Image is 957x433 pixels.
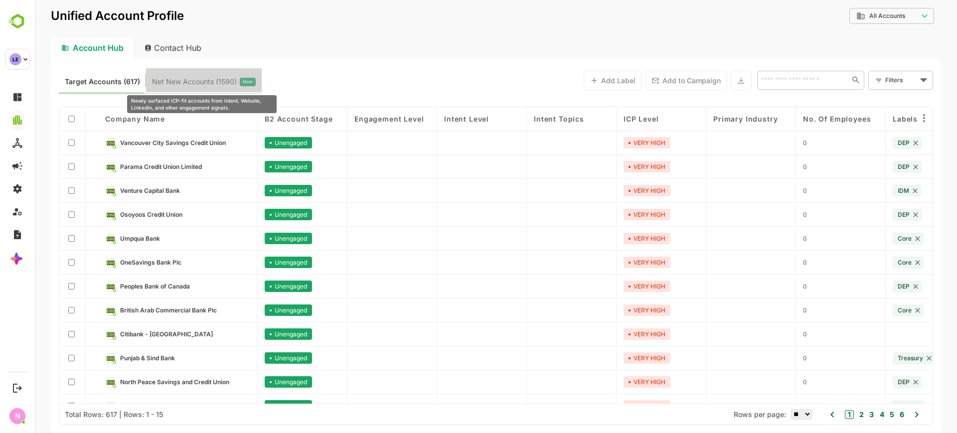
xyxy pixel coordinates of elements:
[768,354,772,362] span: 0
[768,211,772,218] span: 0
[768,402,772,410] span: 0
[589,161,636,172] div: VERY HIGH
[85,163,167,170] span: Parama Credit Union Limited
[85,235,125,242] span: Umpqua Bank
[699,410,751,419] span: Rows per page:
[768,378,772,386] span: 0
[863,187,874,194] span: IDM
[230,352,277,364] div: Unengaged
[858,161,887,173] div: DEP
[5,12,30,31] img: BambooboxLogoMark.f1c84d78b4c51b1a7b5f700c9845e183.svg
[863,163,875,170] span: DEP
[230,281,277,292] div: Unengaged
[589,304,636,316] div: VERY HIGH
[858,257,889,269] div: Core
[858,304,889,316] div: Core
[409,115,454,123] span: Intent Level
[589,352,636,364] div: VERY HIGH
[768,235,772,242] span: 0
[85,259,147,266] span: OneSavings Bank Plc
[863,283,875,290] span: DEP
[230,209,277,220] div: Unengaged
[863,259,877,266] span: Core
[230,376,277,388] div: Unengaged
[30,75,105,88] span: Known accounts you’ve identified to target - imported from CRM, Offline upload, or promoted from ...
[768,163,772,170] span: 0
[85,211,148,218] span: Osoyoos Credit Union
[85,187,145,194] span: Venture Capital Bank
[768,330,772,338] span: 0
[834,12,870,19] span: All Accounts
[858,185,886,197] div: IDM
[863,306,877,314] span: Core
[230,137,277,148] div: Unengaged
[230,328,277,340] div: Unengaged
[768,115,836,123] span: No. of Employees
[589,137,636,148] div: VERY HIGH
[85,139,191,146] span: Vancouver City Savings Credit Union
[858,352,900,364] div: Treasury
[821,11,883,20] div: All Accounts
[696,71,717,90] button: Export the selected data as CSV
[589,209,636,220] div: VERY HIGH
[768,306,772,314] span: 0
[768,259,772,266] span: 0
[863,139,875,146] span: DEP
[768,283,772,290] span: 0
[230,400,277,412] div: Unengaged
[858,209,887,221] div: DEP
[16,37,98,59] div: Account Hub
[589,115,624,123] span: ICP Level
[814,6,899,26] div: All Accounts
[230,115,298,123] span: B2 Account Stage
[16,10,149,22] p: Unified Account Profile
[208,75,218,88] span: New
[852,409,859,420] button: 5
[858,233,889,245] div: Core
[9,53,21,65] div: LE
[863,402,877,410] span: Core
[85,402,116,410] span: Axos Bank
[589,328,636,340] div: VERY HIGH
[589,376,636,388] div: VERY HIGH
[862,409,869,420] button: 6
[230,185,277,196] div: Unengaged
[589,281,636,292] div: VERY HIGH
[10,381,24,395] button: Logout
[810,410,819,419] button: 1
[850,75,882,85] div: Filters
[858,115,883,123] span: Labels
[30,410,128,419] div: Total Rows: 617 | Rows: 1 - 15
[863,235,877,242] span: Core
[858,137,887,149] div: DEP
[85,330,178,338] span: Citibank - UK
[863,354,888,362] span: Treasury
[499,115,549,123] span: Intent Topics
[85,283,155,290] span: Peoples Bank of Canada
[117,75,202,88] span: Net New Accounts ( 1590 )
[849,70,898,91] div: Filters
[768,187,772,194] span: 0
[589,400,636,412] div: VERY HIGH
[9,408,25,424] div: N
[858,376,887,388] div: DEP
[842,409,849,420] button: 4
[85,378,194,386] span: North Peace Savings and Credit Union
[230,257,277,268] div: Unengaged
[610,71,692,90] button: Add to Campaign
[230,304,277,316] div: Unengaged
[85,306,182,314] span: British Arab Commercial Bank Plc
[863,378,875,386] span: DEP
[589,233,636,244] div: VERY HIGH
[832,409,839,420] button: 3
[589,257,636,268] div: VERY HIGH
[85,354,140,362] span: Punjab & Sind Bank
[858,281,887,292] div: DEP
[230,161,277,172] div: Unengaged
[319,115,389,123] span: Engagement Level
[863,211,875,218] span: DEP
[768,139,772,146] span: 0
[70,115,130,123] span: Company name
[822,409,829,420] button: 2
[589,185,636,196] div: VERY HIGH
